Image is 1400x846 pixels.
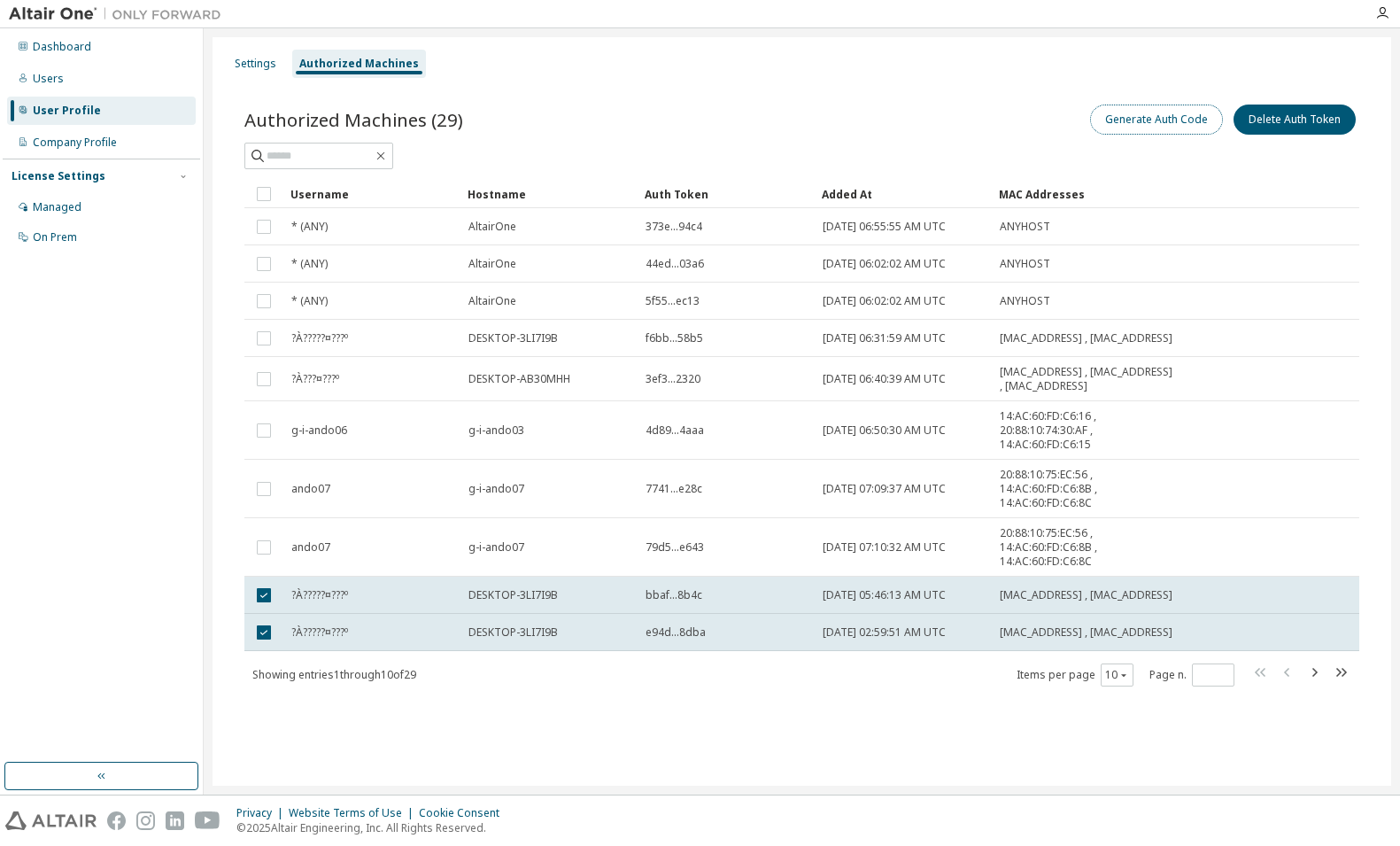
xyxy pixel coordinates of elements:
span: [MAC_ADDRESS] , [MAC_ADDRESS] [1000,625,1172,640]
span: ?À?????¤???º [291,331,348,345]
div: Auth Token [645,180,808,208]
span: * (ANY) [291,294,328,308]
span: [DATE] 06:02:02 AM UTC [823,294,946,308]
span: ANYHOST [1000,294,1050,308]
div: Dashboard [33,40,91,54]
span: [DATE] 07:10:32 AM UTC [823,540,946,555]
span: ANYHOST [1000,220,1050,234]
span: 5f55...ec13 [646,294,700,308]
span: DESKTOP-3LI7I9B [468,588,558,602]
span: [DATE] 05:46:13 AM UTC [823,588,946,602]
button: 10 [1105,668,1129,682]
div: User Profile [33,104,101,118]
span: bbaf...8b4c [646,588,702,602]
span: DESKTOP-3LI7I9B [468,625,558,640]
div: MAC Addresses [999,180,1173,208]
span: ?À???¤???º [291,372,339,386]
div: Managed [33,200,81,214]
span: f6bb...58b5 [646,331,703,345]
img: altair_logo.svg [5,811,97,830]
span: * (ANY) [291,220,328,234]
span: [DATE] 06:02:02 AM UTC [823,257,946,271]
img: instagram.svg [136,811,155,830]
div: Privacy [236,806,289,820]
span: g-i-ando06 [291,423,347,438]
span: [MAC_ADDRESS] , [MAC_ADDRESS] [1000,331,1172,345]
div: Cookie Consent [419,806,510,820]
span: [MAC_ADDRESS] , [MAC_ADDRESS] [1000,588,1172,602]
span: 3ef3...2320 [646,372,700,386]
span: 20:88:10:75:EC:56 , 14:AC:60:FD:C6:8B , 14:AC:60:FD:C6:8C [1000,468,1172,510]
span: g-i-ando07 [468,540,524,555]
img: Altair One [9,5,230,23]
span: [DATE] 06:50:30 AM UTC [823,423,946,438]
div: Authorized Machines [299,57,419,71]
span: DESKTOP-3LI7I9B [468,331,558,345]
span: AltairOne [468,220,516,234]
img: linkedin.svg [166,811,184,830]
span: ando07 [291,540,330,555]
span: 7741...e28c [646,482,702,496]
span: AltairOne [468,294,516,308]
span: * (ANY) [291,257,328,271]
span: DESKTOP-AB30MHH [468,372,570,386]
span: 4d89...4aaa [646,423,704,438]
button: Delete Auth Token [1234,105,1356,135]
span: Showing entries 1 through 10 of 29 [252,667,416,682]
span: [DATE] 02:59:51 AM UTC [823,625,946,640]
img: youtube.svg [195,811,220,830]
span: g-i-ando03 [468,423,524,438]
div: Username [290,180,453,208]
span: ?À?????¤???º [291,588,348,602]
span: [MAC_ADDRESS] , [MAC_ADDRESS] , [MAC_ADDRESS] [1000,365,1172,393]
button: Generate Auth Code [1090,105,1223,135]
span: 44ed...03a6 [646,257,704,271]
div: Added At [822,180,985,208]
span: e94d...8dba [646,625,706,640]
span: ando07 [291,482,330,496]
span: 20:88:10:75:EC:56 , 14:AC:60:FD:C6:8B , 14:AC:60:FD:C6:8C [1000,526,1172,569]
span: [DATE] 06:31:59 AM UTC [823,331,946,345]
div: On Prem [33,230,77,244]
span: [DATE] 07:09:37 AM UTC [823,482,946,496]
span: [DATE] 06:55:55 AM UTC [823,220,946,234]
span: [DATE] 06:40:39 AM UTC [823,372,946,386]
span: AltairOne [468,257,516,271]
span: g-i-ando07 [468,482,524,496]
div: Company Profile [33,136,117,150]
div: Website Terms of Use [289,806,419,820]
div: License Settings [12,169,105,183]
span: 14:AC:60:FD:C6:16 , 20:88:10:74:30:AF , 14:AC:60:FD:C6:15 [1000,409,1172,452]
span: Authorized Machines (29) [244,107,463,132]
span: Page n. [1149,664,1234,687]
span: ANYHOST [1000,257,1050,271]
p: © 2025 Altair Engineering, Inc. All Rights Reserved. [236,820,510,835]
span: 79d5...e643 [646,540,704,555]
span: Items per page [1017,664,1133,687]
span: 373e...94c4 [646,220,702,234]
div: Settings [235,57,276,71]
div: Users [33,72,64,86]
div: Hostname [468,180,630,208]
img: facebook.svg [107,811,126,830]
span: ?À?????¤???º [291,625,348,640]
